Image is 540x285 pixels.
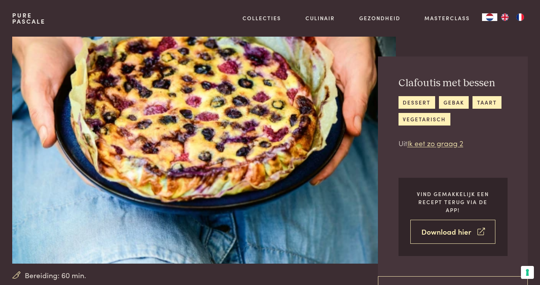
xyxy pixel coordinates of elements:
a: taart [472,96,501,109]
a: Ik eet zo graag 2 [407,138,463,148]
a: dessert [399,96,435,109]
a: FR [513,13,528,21]
a: Masterclass [424,14,470,22]
a: Culinair [305,14,335,22]
button: Uw voorkeuren voor toestemming voor trackingtechnologieën [521,266,534,279]
span: Bereiding: 60 min. [25,270,86,281]
a: gebak [439,96,468,109]
a: Download hier [410,220,495,244]
aside: Language selected: Nederlands [482,13,528,21]
a: NL [482,13,497,21]
a: Gezondheid [359,14,400,22]
img: Clafoutis met bessen [12,33,396,264]
a: Collecties [243,14,281,22]
a: PurePascale [12,12,45,24]
h2: Clafoutis met bessen [399,77,508,90]
div: Language [482,13,497,21]
ul: Language list [497,13,528,21]
p: Vind gemakkelijk een recept terug via de app! [410,190,495,214]
a: EN [497,13,513,21]
a: vegetarisch [399,113,450,126]
p: Uit [399,138,508,149]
